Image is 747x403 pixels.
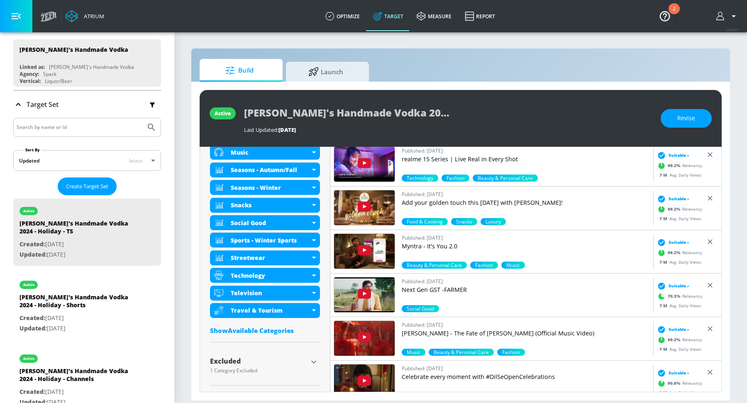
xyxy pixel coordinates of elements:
p: [DATE] [20,239,136,250]
a: Published: [DATE]realme 15 Series | Live Real in Every Shot [402,146,650,175]
span: Suitable › [669,326,689,333]
img: jpnWl2Gkbxs [334,277,395,312]
p: Published: [DATE] [402,190,650,199]
div: Relevancy [655,377,702,390]
img: AgrD0MW0x08 [334,234,395,269]
div: Liquor/Beer [45,78,72,85]
span: Snacks [451,218,477,225]
div: Suitable › [655,282,689,290]
div: [PERSON_NAME]'s Handmade Vodka [49,63,134,70]
span: v 4.33.5 [727,27,739,32]
span: Technology [402,175,438,182]
div: Last Updated: [244,126,652,134]
div: 99.2% [402,349,425,356]
span: Beauty & Personal Care [402,262,467,269]
div: 90.6% [481,218,506,225]
div: Vertical: [20,78,41,85]
div: Technology [231,272,310,279]
div: 50.0% [473,175,538,182]
div: Relevancy [655,160,702,172]
span: 99.2 % [668,206,682,212]
div: 2 [673,9,676,19]
a: Atrium [66,10,104,22]
div: Relevancy [655,290,702,303]
div: Excluded [210,358,308,364]
p: Add your golden touch this [DATE] with [PERSON_NAME]! [402,199,650,207]
span: Revise [677,113,695,124]
p: realme 15 Series | Live Real in Every Shot [402,155,650,163]
div: Seasons - Winter [210,180,320,195]
span: Created: [20,314,45,322]
div: active[PERSON_NAME]'s Handmade Vodka 2024 - Holiday - TSCreated:[DATE]Updated:[DATE] [13,199,161,266]
div: Television [210,286,320,301]
a: Published: [DATE]Myntra - It's You 2.0 [402,233,650,262]
span: Food & Cooking [402,218,448,225]
p: Published: [DATE] [402,320,650,329]
span: Fashion [470,262,498,269]
a: Published: [DATE]Next Gen GST -FARMER [402,277,650,305]
div: 99.2% [402,262,467,269]
div: Avg. Daily Views [655,390,701,396]
div: Relevancy [655,203,702,216]
div: Target Set [13,91,161,118]
p: [DATE] [20,387,136,397]
span: Suitable › [669,239,689,245]
p: Celebrate every moment with #DilSeOpenCelebrations [402,373,650,381]
div: active[PERSON_NAME]'s Handmade Vodka 2024 - Holiday - ShortsCreated:[DATE]Updated:[DATE] [13,272,161,340]
span: Create Target Set [66,182,108,191]
span: Updated: [20,324,47,332]
div: [PERSON_NAME]'s Handmade VodkaLinked as:[PERSON_NAME]'s Handmade VodkaAgency:SparkVertical:Liquor... [13,39,161,87]
button: Open Resource Center, 2 new notifications [653,4,676,27]
span: Luxury [481,218,506,225]
div: Social Good [210,215,320,230]
span: 7 M [659,303,669,308]
span: latest [129,157,143,164]
span: 7 M [659,346,669,352]
p: [DATE] [20,313,136,323]
span: Fashion [442,175,469,182]
div: 90.6% [497,349,525,356]
div: [PERSON_NAME]'s Handmade Vodka 2024 - Holiday - Shorts [20,293,136,313]
div: Social Good [231,219,310,227]
div: 90.6% [451,218,477,225]
div: Avg. Daily Views [655,303,701,309]
div: Technology [210,268,320,283]
div: Suitable › [655,238,689,247]
span: Updated: [20,250,47,258]
p: [DATE] [20,250,136,260]
span: Build [208,61,271,80]
div: Linked as: [20,63,45,70]
div: active [23,357,34,361]
span: Beauty & Personal Care [429,349,494,356]
span: 99.2 % [668,337,682,343]
div: 70.3% [402,305,439,312]
a: Target [366,1,410,31]
span: Beauty & Personal Care [473,175,538,182]
div: Atrium [81,12,104,20]
div: Seasons - Autumn/Fall [231,166,310,174]
div: ShowAvailable Categories [210,326,320,335]
button: Revise [661,109,712,128]
span: Music [402,349,425,356]
div: Avg. Daily Views [655,172,701,178]
span: Suitable › [669,370,689,376]
span: Created: [20,388,45,396]
p: Published: [DATE] [402,233,650,242]
a: Published: [DATE][PERSON_NAME] - The Fate of [PERSON_NAME] (Official Music Video) [402,320,650,349]
a: Published: [DATE]Celebrate every moment with #DilSeOpenCelebrations [402,364,650,392]
div: Streetwear [231,254,310,262]
a: Published: [DATE]Add your golden touch this [DATE] with [PERSON_NAME]! [402,190,650,218]
span: 99.2 % [668,163,682,169]
div: Streetwear [210,250,320,265]
p: [DATE] [20,323,136,334]
div: Agency: [20,70,39,78]
img: DDljKtAox4k [334,364,395,399]
div: Avg. Daily Views [655,259,701,265]
span: Social Good [402,305,439,312]
div: 50.0% [501,262,525,269]
img: ohBHVXwQPkE [334,190,395,225]
span: 99.2 % [668,250,682,256]
p: Published: [DATE] [402,364,650,373]
span: 90.6 % [668,380,682,386]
